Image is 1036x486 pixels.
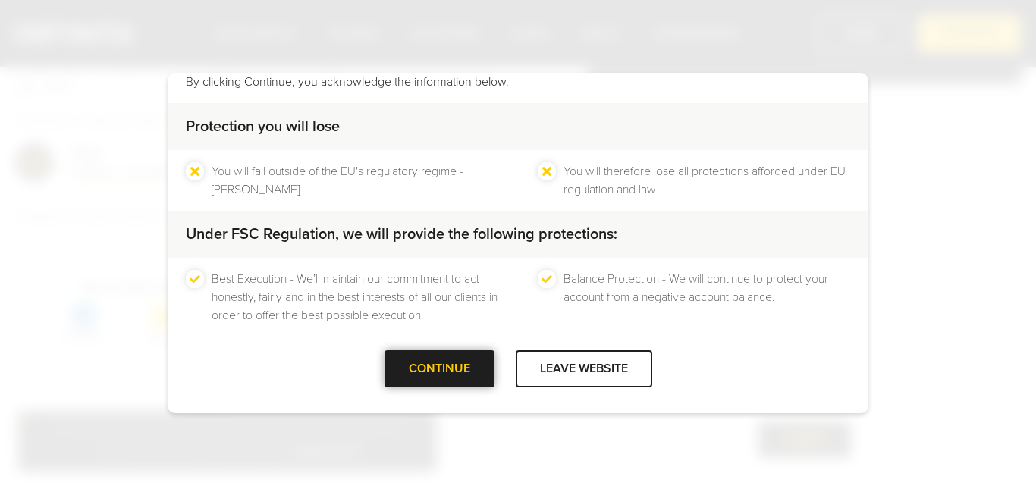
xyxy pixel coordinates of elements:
div: CONTINUE [385,350,494,387]
li: You will fall outside of the EU's regulatory regime - [PERSON_NAME]. [212,162,498,199]
p: By clicking Continue, you acknowledge the information below. [186,73,850,91]
li: Best Execution - We’ll maintain our commitment to act honestly, fairly and in the best interests ... [212,270,498,325]
li: Balance Protection - We will continue to protect your account from a negative account balance. [564,270,850,325]
strong: Protection you will lose [186,118,340,136]
li: You will therefore lose all protections afforded under EU regulation and law. [564,162,850,199]
strong: Under FSC Regulation, we will provide the following protections: [186,225,617,243]
div: LEAVE WEBSITE [516,350,652,387]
